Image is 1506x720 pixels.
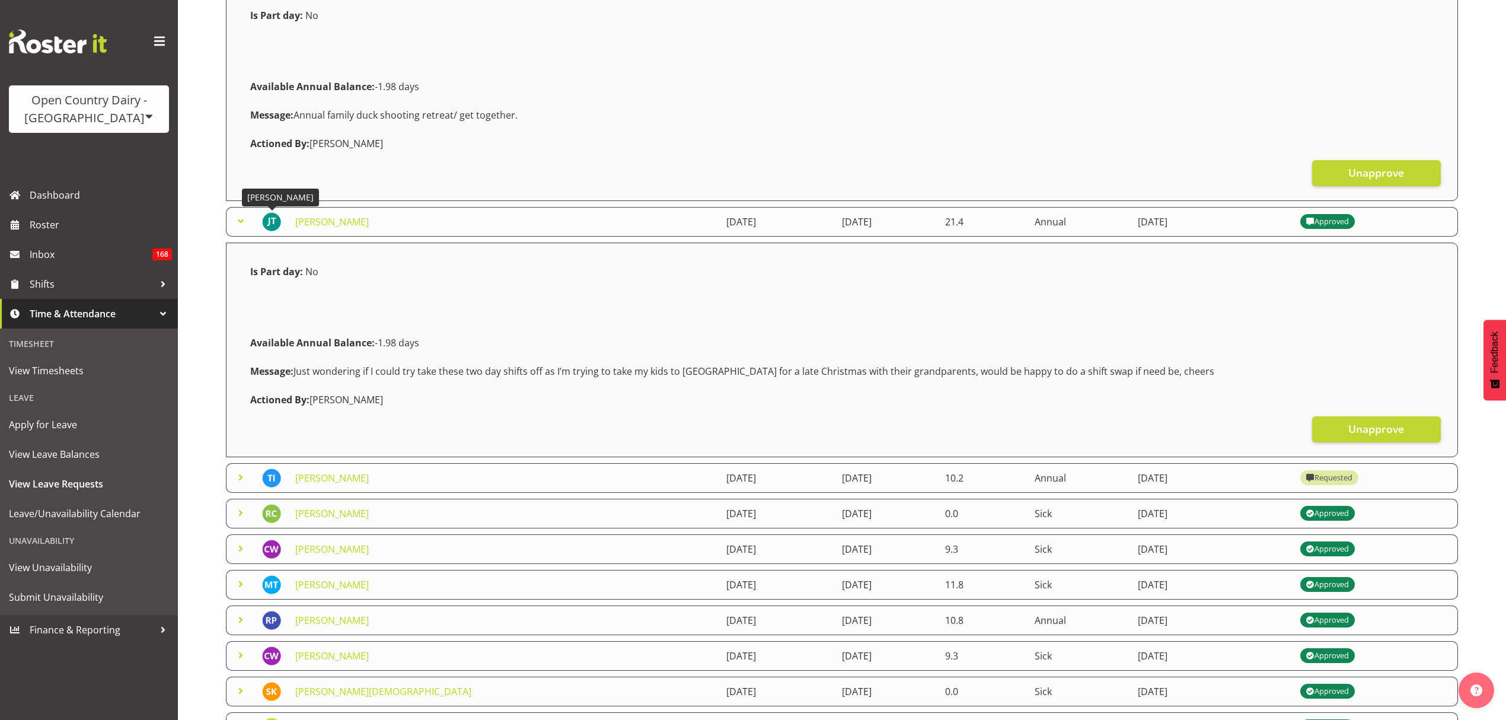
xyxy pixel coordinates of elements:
[1131,463,1293,493] td: [DATE]
[262,504,281,523] img: rachel-carpenter7508.jpg
[30,186,172,204] span: Dashboard
[262,469,281,488] img: tama-irvine10093.jpg
[835,534,938,564] td: [DATE]
[295,543,369,556] a: [PERSON_NAME]
[1483,320,1506,400] button: Feedback - Show survey
[262,575,281,594] img: marcy-tuuta11703.jpg
[3,439,175,469] a: View Leave Balances
[3,553,175,582] a: View Unavailability
[9,559,169,576] span: View Unavailability
[938,677,1028,706] td: 0.0
[1028,641,1131,671] td: Sick
[938,570,1028,600] td: 11.8
[938,463,1028,493] td: 10.2
[250,80,375,93] strong: Available Annual Balance:
[3,332,175,356] div: Timesheet
[21,91,157,127] div: Open Country Dairy - [GEOGRAPHIC_DATA]
[719,641,834,671] td: [DATE]
[719,463,834,493] td: [DATE]
[305,9,318,22] span: No
[1306,471,1352,485] div: Requested
[1131,534,1293,564] td: [DATE]
[295,614,369,627] a: [PERSON_NAME]
[243,101,1441,129] div: Annual family duck shooting retreat/ get together.
[3,469,175,499] a: View Leave Requests
[30,621,154,639] span: Finance & Reporting
[1348,165,1404,180] span: Unapprove
[835,570,938,600] td: [DATE]
[835,641,938,671] td: [DATE]
[1312,160,1441,186] button: Unapprove
[719,606,834,635] td: [DATE]
[1131,677,1293,706] td: [DATE]
[250,393,310,406] strong: Actioned By:
[835,463,938,493] td: [DATE]
[9,445,169,463] span: View Leave Balances
[250,265,303,278] strong: Is Part day:
[1312,416,1441,442] button: Unapprove
[305,265,318,278] span: No
[938,499,1028,528] td: 0.0
[1131,499,1293,528] td: [DATE]
[262,611,281,630] img: ricky-popham9758.jpg
[30,216,172,234] span: Roster
[295,649,369,662] a: [PERSON_NAME]
[3,499,175,528] a: Leave/Unavailability Calendar
[9,505,169,523] span: Leave/Unavailability Calendar
[719,534,834,564] td: [DATE]
[1028,677,1131,706] td: Sick
[295,507,369,520] a: [PERSON_NAME]
[250,365,293,378] strong: Message:
[938,641,1028,671] td: 9.3
[3,582,175,612] a: Submit Unavailability
[1348,421,1404,437] span: Unapprove
[1306,684,1349,699] div: Approved
[30,246,152,263] span: Inbox
[1028,534,1131,564] td: Sick
[835,499,938,528] td: [DATE]
[243,329,1441,357] div: -1.98 days
[262,682,281,701] img: shiva-kumaran10130.jpg
[243,386,1441,414] div: [PERSON_NAME]
[719,499,834,528] td: [DATE]
[835,207,938,237] td: [DATE]
[250,137,310,150] strong: Actioned By:
[1028,499,1131,528] td: Sick
[262,540,281,559] img: callum-wells11653.jpg
[250,109,293,122] strong: Message:
[1306,215,1349,229] div: Approved
[152,249,172,260] span: 168
[1306,649,1349,663] div: Approved
[1306,578,1349,592] div: Approved
[1131,207,1293,237] td: [DATE]
[1028,606,1131,635] td: Annual
[938,534,1028,564] td: 9.3
[835,606,938,635] td: [DATE]
[3,410,175,439] a: Apply for Leave
[30,275,154,293] span: Shifts
[9,362,169,380] span: View Timesheets
[1306,506,1349,521] div: Approved
[1028,463,1131,493] td: Annual
[1306,613,1349,627] div: Approved
[3,528,175,553] div: Unavailability
[9,588,169,606] span: Submit Unavailability
[30,305,154,323] span: Time & Attendance
[1306,542,1349,556] div: Approved
[938,207,1028,237] td: 21.4
[1028,207,1131,237] td: Annual
[1470,684,1482,696] img: help-xxl-2.png
[3,356,175,386] a: View Timesheets
[719,570,834,600] td: [DATE]
[243,357,1441,386] div: Just wondering if I could try take these two day shifts off as I’m trying to take my kids to [GEO...
[1131,641,1293,671] td: [DATE]
[1489,332,1500,373] span: Feedback
[243,72,1441,101] div: -1.98 days
[1131,570,1293,600] td: [DATE]
[719,207,834,237] td: [DATE]
[295,471,369,485] a: [PERSON_NAME]
[1131,606,1293,635] td: [DATE]
[250,9,303,22] strong: Is Part day:
[262,212,281,231] img: jack-townley11648.jpg
[295,578,369,591] a: [PERSON_NAME]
